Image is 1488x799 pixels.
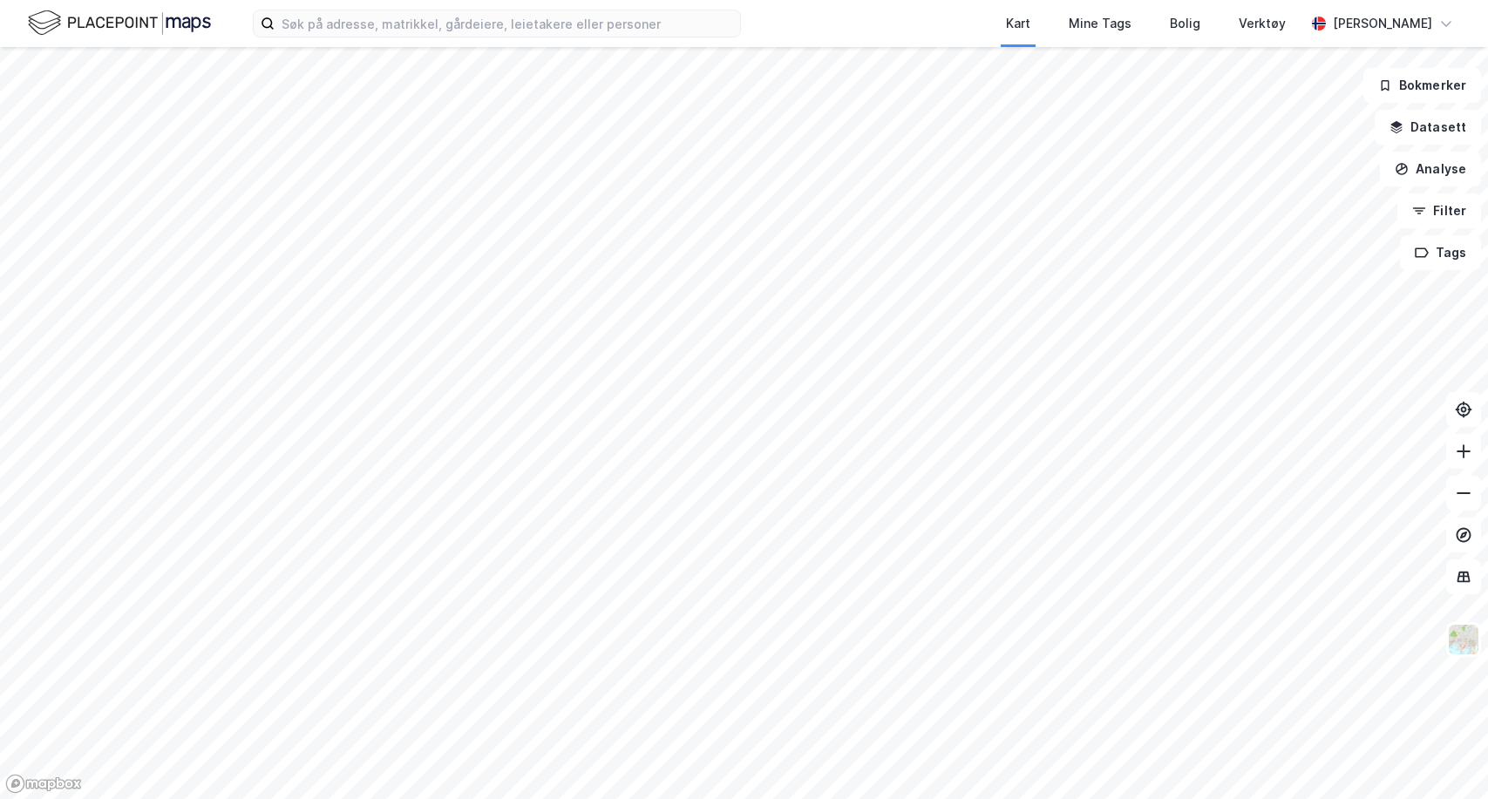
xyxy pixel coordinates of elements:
[1363,68,1481,103] button: Bokmerker
[1069,13,1131,34] div: Mine Tags
[5,774,82,794] a: Mapbox homepage
[28,8,211,38] img: logo.f888ab2527a4732fd821a326f86c7f29.svg
[1333,13,1432,34] div: [PERSON_NAME]
[1006,13,1030,34] div: Kart
[1375,110,1481,145] button: Datasett
[1400,235,1481,270] button: Tags
[1401,715,1488,799] div: Kontrollprogram for chat
[1170,13,1200,34] div: Bolig
[1239,13,1286,34] div: Verktøy
[1397,193,1481,228] button: Filter
[275,10,740,37] input: Søk på adresse, matrikkel, gårdeiere, leietakere eller personer
[1401,715,1488,799] iframe: Chat Widget
[1447,623,1480,656] img: Z
[1380,152,1481,186] button: Analyse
